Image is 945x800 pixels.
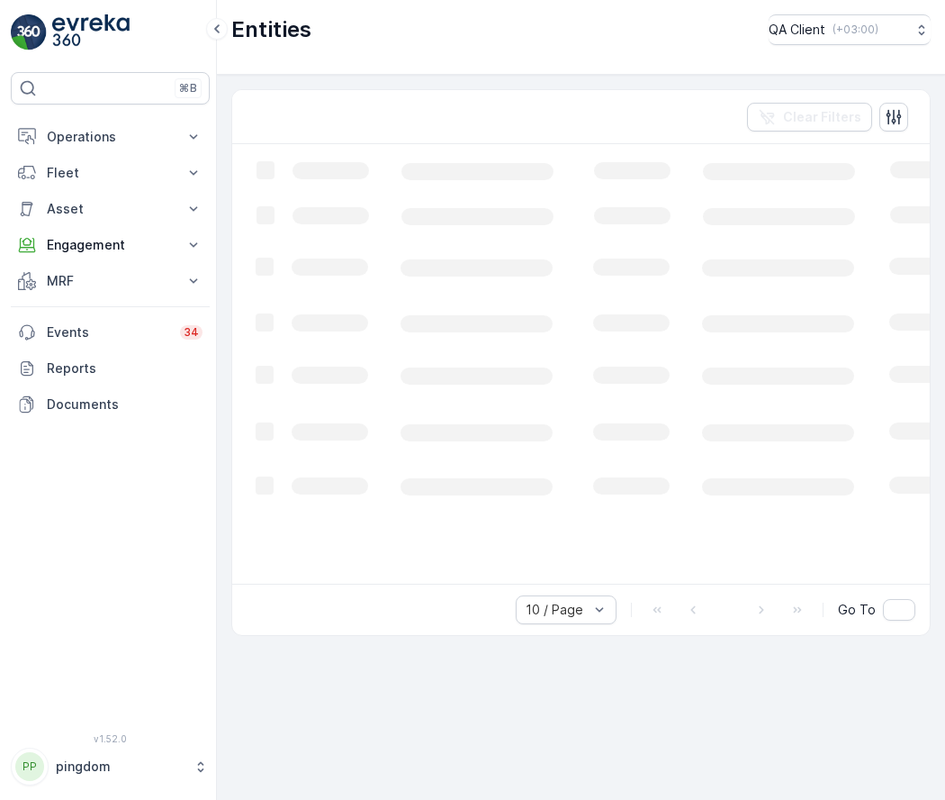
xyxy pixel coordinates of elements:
[231,15,311,44] p: Entities
[11,733,210,744] span: v 1.52.0
[47,359,202,377] p: Reports
[47,395,202,414] p: Documents
[47,236,174,254] p: Engagement
[52,14,130,50] img: logo_light-DOdMpM7g.png
[11,386,210,423] a: Documents
[47,323,169,341] p: Events
[47,272,174,290] p: MRF
[783,108,861,126] p: Clear Filters
[11,263,210,299] button: MRF
[184,325,199,340] p: 34
[11,119,210,155] button: Operations
[11,14,47,50] img: logo
[11,227,210,263] button: Engagement
[769,14,931,45] button: QA Client(+03:00)
[11,314,210,350] a: Events34
[15,752,44,781] div: PP
[838,601,876,619] span: Go To
[832,23,878,37] p: ( +03:00 )
[11,350,210,386] a: Reports
[47,200,174,218] p: Asset
[11,191,210,227] button: Asset
[47,164,174,182] p: Fleet
[747,103,872,132] button: Clear Filters
[56,758,184,776] p: pingdom
[11,155,210,191] button: Fleet
[47,128,174,146] p: Operations
[179,81,197,95] p: ⌘B
[11,748,210,786] button: PPpingdom
[769,21,825,39] p: QA Client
